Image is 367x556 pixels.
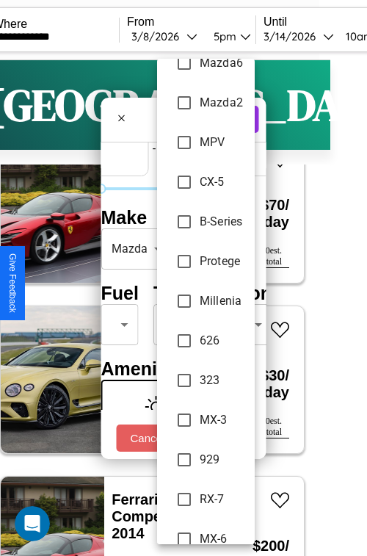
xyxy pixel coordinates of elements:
span: RX-7 [200,491,243,508]
span: 929 [200,451,243,469]
iframe: Intercom live chat [15,506,50,541]
span: Millenia [200,292,243,310]
span: B-Series [200,213,243,231]
span: MX-6 [200,530,243,548]
span: Mazda6 [200,54,243,72]
span: MPV [200,134,243,151]
span: MX-3 [200,411,243,429]
span: Protege [200,253,243,270]
span: 323 [200,372,243,389]
div: Give Feedback [7,253,18,313]
span: CX-5 [200,173,243,191]
span: Mazda2 [200,94,243,112]
span: 626 [200,332,243,350]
